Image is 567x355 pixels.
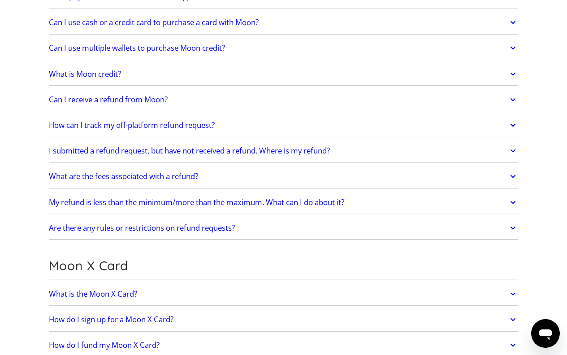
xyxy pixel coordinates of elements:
h2: My refund is less than the minimum/more than the maximum. What can I do about it? [49,198,344,207]
a: How do I fund my Moon X Card? [49,336,519,355]
h2: Can I use multiple wallets to purchase Moon credit? [49,44,225,53]
h2: What are the fees associated with a refund? [49,172,198,181]
h2: How do I sign up for a Moon X Card? [49,315,173,324]
h2: Moon X Card [49,258,519,273]
h2: How do I fund my Moon X Card? [49,341,160,350]
h2: Can I use cash or a credit card to purchase a card with Moon? [49,18,259,27]
a: How can I track my off-platform refund request? [49,116,519,135]
a: What is the Moon X Card? [49,285,519,303]
h2: I submitted a refund request, but have not received a refund. Where is my refund? [49,146,330,155]
iframe: Button to launch messaging window [531,319,560,348]
a: I submitted a refund request, but have not received a refund. Where is my refund? [49,141,519,160]
h2: What is the Moon X Card? [49,289,137,298]
a: Are there any rules or restrictions on refund requests? [49,219,519,237]
a: What is Moon credit? [49,65,519,83]
h2: Are there any rules or restrictions on refund requests? [49,224,235,232]
a: Can I use cash or a credit card to purchase a card with Moon? [49,13,519,32]
a: Can I receive a refund from Moon? [49,90,519,109]
a: Can I use multiple wallets to purchase Moon credit? [49,39,519,58]
h2: Can I receive a refund from Moon? [49,95,168,104]
h2: How can I track my off-platform refund request? [49,121,215,130]
a: My refund is less than the minimum/more than the maximum. What can I do about it? [49,193,519,212]
a: How do I sign up for a Moon X Card? [49,310,519,329]
a: What are the fees associated with a refund? [49,167,519,186]
h2: What is Moon credit? [49,70,121,79]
